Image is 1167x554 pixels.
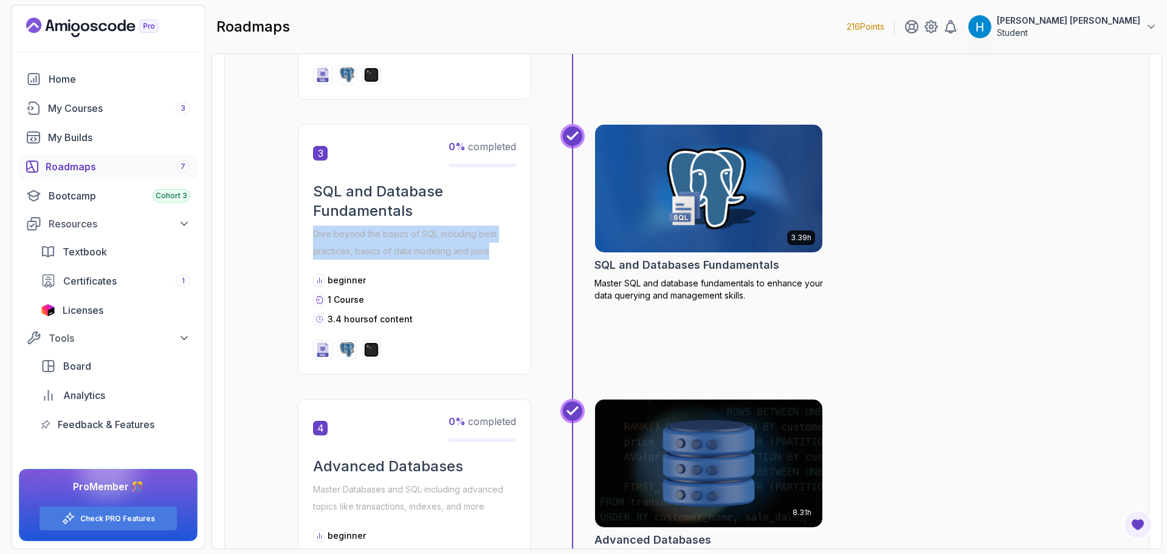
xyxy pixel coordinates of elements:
span: 3 [181,103,185,113]
p: Master Databases and SQL including advanced topics like transactions, indexes, and more [313,481,516,515]
a: home [19,67,198,91]
img: SQL and Databases Fundamentals card [595,125,822,252]
a: licenses [33,298,198,322]
span: completed [449,415,516,428]
span: 0 % [449,415,466,428]
div: Roadmaps [46,159,190,174]
a: board [33,354,198,378]
span: 0 % [449,140,466,153]
a: SQL and Databases Fundamentals card3.39hSQL and Databases FundamentalsMaster SQL and database fun... [594,124,823,302]
button: user profile image[PERSON_NAME] [PERSON_NAME]Student [968,15,1157,39]
div: Resources [49,216,190,231]
img: user profile image [968,15,991,38]
h2: SQL and Databases Fundamentals [594,257,779,274]
span: Analytics [63,388,105,403]
span: Cohort 3 [156,191,187,201]
a: Check PRO Features [80,514,155,524]
span: completed [449,140,516,153]
span: 7 [181,162,185,171]
img: jetbrains icon [41,304,55,316]
div: My Courses [48,101,190,116]
p: beginner [328,530,366,542]
p: 216 Points [847,21,884,33]
h2: SQL and Database Fundamentals [313,182,516,221]
a: bootcamp [19,184,198,208]
a: builds [19,125,198,150]
a: analytics [33,383,198,407]
h2: Advanced Databases [594,531,711,549]
h2: roadmaps [216,17,290,36]
p: Dive beyond the basics of SQL including best practices, basics of data modeling and joins [313,226,516,260]
a: feedback [33,412,198,437]
span: Licenses [63,303,103,317]
button: Open Feedback Button [1123,510,1152,539]
p: 3.39h [791,233,811,243]
span: 3 [313,146,328,161]
span: 1 Course [328,294,364,305]
div: Tools [49,331,190,345]
span: 4 [313,421,328,435]
button: Check PRO Features [39,506,177,531]
div: My Builds [48,130,190,145]
img: postgres logo [340,342,354,357]
span: Feedback & Features [58,417,154,432]
span: Textbook [63,244,107,259]
a: roadmaps [19,154,198,179]
img: sql logo [315,342,330,357]
button: Tools [19,327,198,349]
img: Advanced Databases card [595,400,822,527]
p: 8.31h [793,508,811,518]
p: Master SQL and database fundamentals to enhance your data querying and management skills. [594,277,823,302]
span: Board [63,359,91,373]
button: Resources [19,213,198,235]
a: courses [19,96,198,120]
span: Certificates [63,274,117,288]
img: terminal logo [364,342,379,357]
img: sql logo [315,68,330,82]
div: Home [49,72,190,86]
p: Student [997,27,1140,39]
p: 3.4 hours of content [328,313,413,325]
div: Bootcamp [49,189,190,203]
img: terminal logo [364,68,379,82]
span: 1 [182,276,185,286]
a: certificates [33,269,198,293]
p: [PERSON_NAME] [PERSON_NAME] [997,15,1140,27]
a: Landing page [26,18,187,37]
a: textbook [33,240,198,264]
img: postgres logo [340,68,354,82]
h2: Advanced Databases [313,457,516,476]
p: beginner [328,274,366,286]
